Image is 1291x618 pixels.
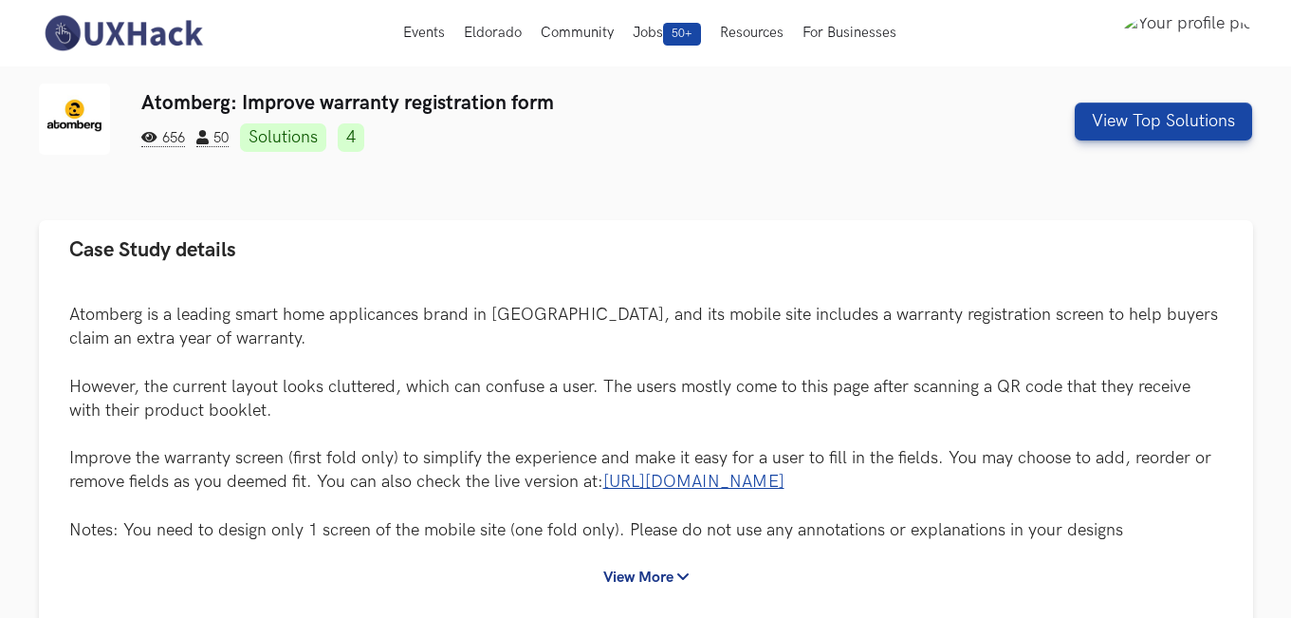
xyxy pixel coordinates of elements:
button: View More [586,560,706,595]
img: UXHack-logo.png [39,13,208,53]
span: 50 [196,130,229,147]
span: Case Study details [69,237,236,263]
span: 50+ [663,23,701,46]
img: Atomberg logo [39,84,110,155]
button: Case Study details [39,220,1253,280]
a: 4 [338,123,364,152]
a: Solutions [240,123,326,152]
img: Your profile pic [1122,13,1252,53]
p: Atomberg is a leading smart home applicances brand in [GEOGRAPHIC_DATA], and its mobile site incl... [69,303,1223,542]
span: 656 [141,130,185,147]
a: [URL][DOMAIN_NAME] [603,472,784,492]
button: View Top Solutions [1075,103,1252,140]
h3: Atomberg: Improve warranty registration form [141,91,945,115]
